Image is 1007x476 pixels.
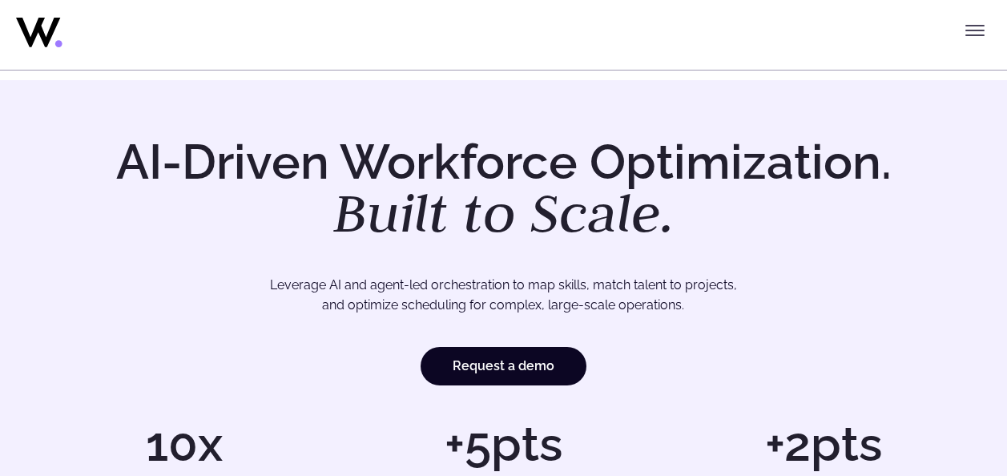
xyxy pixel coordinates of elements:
a: Request a demo [421,347,586,385]
em: Built to Scale. [333,177,675,248]
h1: 10x [32,420,336,468]
h1: AI-Driven Workforce Optimization. [94,138,914,240]
h1: +2pts [671,420,975,468]
p: Leverage AI and agent-led orchestration to map skills, match talent to projects, and optimize sch... [79,275,928,316]
h1: +5pts [352,420,655,468]
iframe: Chatbot [901,370,985,454]
button: Toggle menu [959,14,991,46]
